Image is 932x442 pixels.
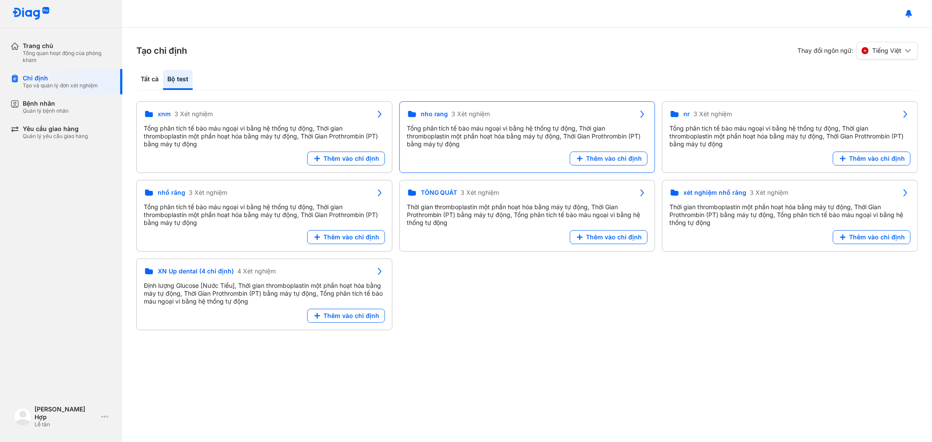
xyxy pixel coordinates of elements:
span: TỔNG QUÁT [421,189,457,197]
img: logo [12,7,50,21]
span: xnm [158,110,171,118]
div: Tất cả [136,70,163,90]
span: Thêm vào chỉ định [323,233,379,241]
span: nr [683,110,690,118]
div: Quản lý yêu cầu giao hàng [23,133,88,140]
span: 3 Xét nghiệm [461,189,499,197]
button: Thêm vào chỉ định [570,230,648,244]
span: Thêm vào chỉ định [849,155,905,162]
div: Tổng phân tích tế bào máu ngoại vi bằng hệ thống tự động, Thời gian thromboplastin một phần hoạt ... [407,124,648,148]
div: Quản lý bệnh nhân [23,107,69,114]
div: Trang chủ [23,42,112,50]
div: Định lượng Glucose [Nước Tiểu], Thời gian thromboplastin một phần hoạt hóa bằng máy tự động, Thời... [144,282,385,305]
div: Lễ tân [35,421,98,428]
span: Thêm vào chỉ định [323,155,379,162]
div: Thời gian thromboplastin một phần hoạt hóa bằng máy tự động, Thời Gian Prothrombin (PT) bằng máy ... [407,203,648,227]
div: Tổng phân tích tế bào máu ngoại vi bằng hệ thống tự động, Thời gian thromboplastin một phần hoạt ... [669,124,911,148]
div: Tổng quan hoạt động của phòng khám [23,50,112,64]
img: logo [14,408,31,425]
span: Thêm vào chỉ định [849,233,905,241]
div: Tổng phân tích tế bào máu ngoại vi bằng hệ thống tự động, Thời gian thromboplastin một phần hoạt ... [144,203,385,227]
div: [PERSON_NAME] Hợp [35,405,98,421]
span: nhổ răng [158,189,185,197]
span: Thêm vào chỉ định [586,155,642,162]
div: Thay đổi ngôn ngữ: [797,42,918,59]
span: nho rang [421,110,448,118]
button: Thêm vào chỉ định [833,230,911,244]
h3: Tạo chỉ định [136,45,187,57]
button: Thêm vào chỉ định [570,152,648,166]
span: xét nghiệm nhổ răng [683,189,746,197]
span: 3 Xét nghiệm [452,110,490,118]
button: Thêm vào chỉ định [307,152,385,166]
div: Chỉ định [23,74,98,82]
span: Thêm vào chỉ định [586,233,642,241]
span: 3 Xét nghiệm [750,189,788,197]
span: XN Up dental (4 chỉ định) [158,267,234,275]
div: Thời gian thromboplastin một phần hoạt hóa bằng máy tự động, Thời Gian Prothrombin (PT) bằng máy ... [669,203,911,227]
span: 3 Xét nghiệm [189,189,227,197]
div: Tạo và quản lý đơn xét nghiệm [23,82,98,89]
span: Thêm vào chỉ định [323,312,379,320]
button: Thêm vào chỉ định [307,309,385,323]
span: 4 Xét nghiệm [237,267,276,275]
span: 3 Xét nghiệm [693,110,732,118]
div: Bộ test [163,70,193,90]
div: Tổng phân tích tế bào máu ngoại vi bằng hệ thống tự động, Thời gian thromboplastin một phần hoạt ... [144,124,385,148]
button: Thêm vào chỉ định [833,152,911,166]
div: Bệnh nhân [23,100,69,107]
div: Yêu cầu giao hàng [23,125,88,133]
button: Thêm vào chỉ định [307,230,385,244]
span: 3 Xét nghiệm [174,110,213,118]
